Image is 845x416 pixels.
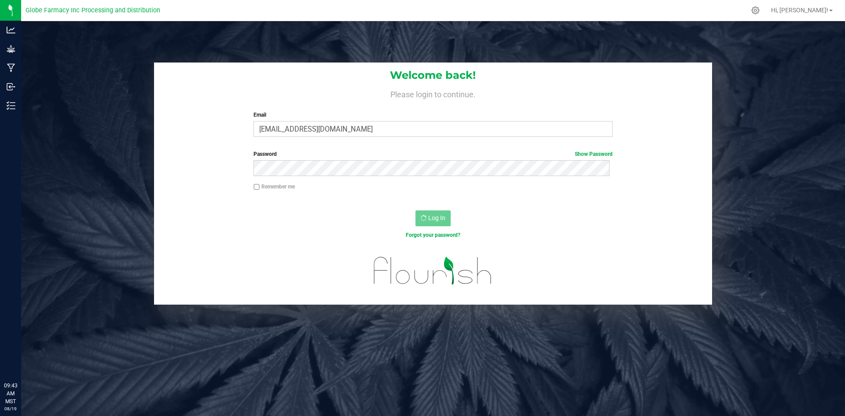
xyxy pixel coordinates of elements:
h4: Please login to continue. [154,88,712,99]
span: Log In [428,214,445,221]
span: Hi, [PERSON_NAME]! [771,7,828,14]
inline-svg: Manufacturing [7,63,15,72]
p: 09:43 AM MST [4,382,17,405]
button: Log In [415,210,451,226]
a: Show Password [575,151,613,157]
label: Email [253,111,612,119]
img: flourish_logo.svg [363,248,503,293]
span: Globe Farmacy Inc Processing and Distribution [26,7,160,14]
p: 08/19 [4,405,17,412]
div: Manage settings [750,6,761,15]
a: Forgot your password? [406,232,460,238]
input: Remember me [253,184,260,190]
inline-svg: Inbound [7,82,15,91]
inline-svg: Inventory [7,101,15,110]
label: Remember me [253,183,295,191]
inline-svg: Grow [7,44,15,53]
span: Password [253,151,277,157]
inline-svg: Analytics [7,26,15,34]
h1: Welcome back! [154,70,712,81]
